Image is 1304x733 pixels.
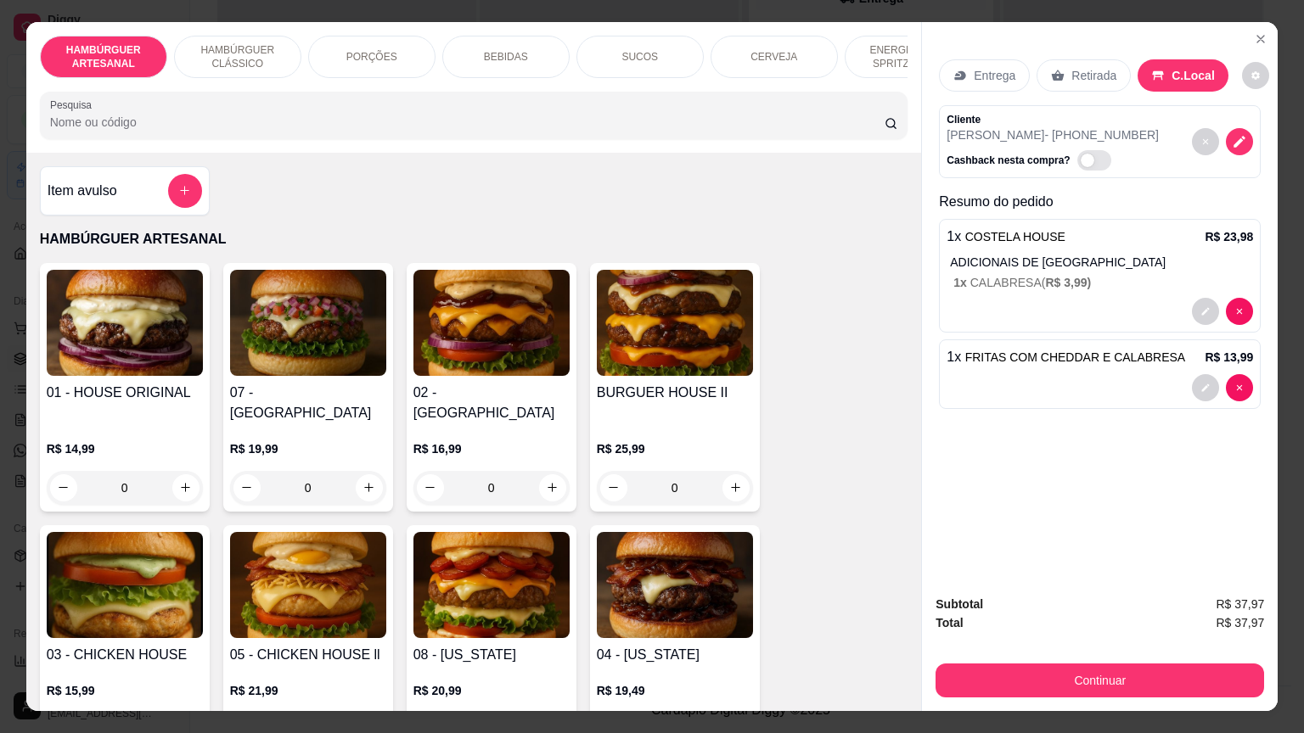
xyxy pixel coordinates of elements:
img: product-image [230,270,386,376]
span: R$ 37,97 [1216,595,1264,613]
p: C.Local [1172,67,1215,84]
img: product-image [597,532,753,638]
p: R$ 20,99 [413,682,570,699]
span: 1 x [953,276,970,289]
p: HAMBÚRGUER ARTESANAL [54,43,153,70]
button: decrease-product-quantity [1192,374,1219,401]
p: [PERSON_NAME] - [PHONE_NUMBER] [947,126,1159,143]
h4: 02 - [GEOGRAPHIC_DATA] [413,383,570,423]
p: R$ 21,99 [230,682,386,699]
p: Cliente [947,113,1159,126]
p: R$ 15,99 [47,682,203,699]
p: R$ 23,98 [1205,228,1253,245]
img: product-image [47,532,203,638]
button: decrease-product-quantity [1192,298,1219,325]
h4: 05 - CHICKEN HOUSE ll [230,645,386,665]
p: Retirada [1071,67,1116,84]
button: add-separate-item [168,174,202,208]
strong: Subtotal [936,597,983,611]
p: 1 x [947,347,1185,367]
p: Resumo do pedido [939,192,1261,212]
span: R$ 3,99 ) [1045,276,1091,289]
span: R$ 37,97 [1216,613,1264,632]
h4: 03 - CHICKEN HOUSE [47,645,203,665]
p: 1 x [947,227,1065,247]
button: decrease-product-quantity [1226,374,1253,401]
button: decrease-product-quantity [1226,298,1253,325]
label: Pesquisa [50,98,98,112]
h4: 07 - [GEOGRAPHIC_DATA] [230,383,386,423]
p: ENERGÉTICO E SPRITZ DRINK [859,43,958,70]
h4: Item avulso [48,181,117,201]
h4: BURGUER HOUSE II [597,383,753,403]
p: R$ 16,99 [413,440,570,457]
p: R$ 19,99 [230,440,386,457]
button: decrease-product-quantity [1242,62,1269,89]
p: HAMBÚRGUER CLÁSSICO [188,43,287,70]
p: ADICIONAIS DE [GEOGRAPHIC_DATA] [950,254,1253,271]
h4: 04 - [US_STATE] [597,645,753,665]
button: Continuar [936,663,1264,697]
p: Cashback nesta compra? [947,154,1070,167]
span: COSTELA HOUSE [965,230,1065,243]
p: SUCOS [621,50,658,64]
p: R$ 14,99 [47,440,203,457]
span: FRITAS COM CHEDDAR E CALABRESA [965,350,1186,364]
button: Close [1247,25,1274,53]
p: R$ 13,99 [1205,349,1253,366]
p: PORÇÕES [346,50,397,64]
h4: 01 - HOUSE ORIGINAL [47,383,203,403]
img: product-image [597,270,753,376]
img: product-image [47,270,203,376]
img: product-image [413,532,570,638]
p: CERVEJA [750,50,797,64]
img: product-image [230,532,386,638]
label: Automatic updates [1077,150,1118,171]
input: Pesquisa [50,114,885,131]
p: Entrega [974,67,1015,84]
p: CALABRESA ( [953,274,1253,291]
p: BEBIDAS [484,50,528,64]
img: product-image [413,270,570,376]
p: HAMBÚRGUER ARTESANAL [40,229,908,249]
p: R$ 19,49 [597,682,753,699]
strong: Total [936,616,963,629]
button: decrease-product-quantity [1192,128,1219,155]
h4: 08 - [US_STATE] [413,645,570,665]
p: R$ 25,99 [597,440,753,457]
button: decrease-product-quantity [1226,128,1253,155]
